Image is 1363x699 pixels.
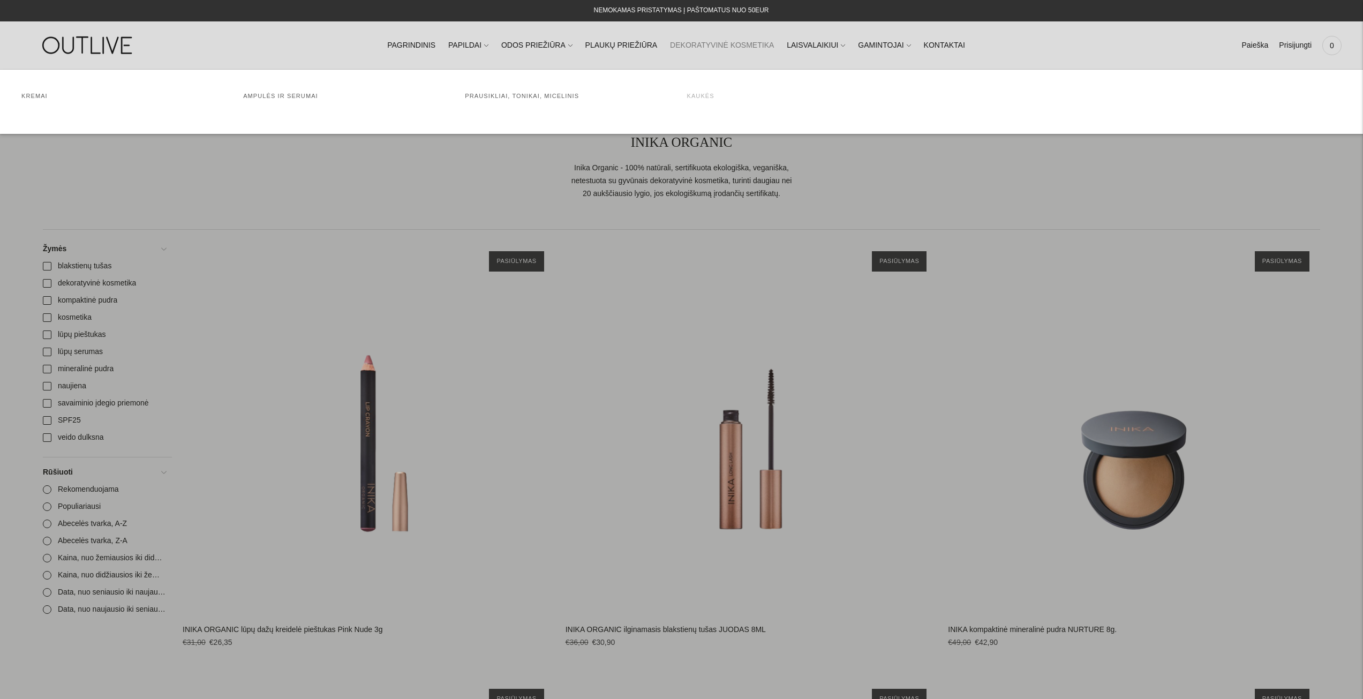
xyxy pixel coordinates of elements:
[21,27,155,64] img: OUTLIVE
[1241,34,1268,57] a: Paieška
[858,34,910,57] a: GAMINTOJAI
[585,34,658,57] a: PLAUKŲ PRIEŽIŪRA
[1322,34,1342,57] a: 0
[670,34,774,57] a: DEKORATYVINĖ KOSMETIKA
[448,34,488,57] a: PAPILDAI
[387,34,435,57] a: PAGRINDINIS
[787,34,845,57] a: LAISVALAIKIUI
[594,4,769,17] div: NEMOKAMAS PRISTATYMAS Į PAŠTOMATUS NUO 50EUR
[924,34,965,57] a: KONTAKTAI
[501,34,573,57] a: ODOS PRIEŽIŪRA
[1279,34,1312,57] a: Prisijungti
[1324,38,1339,53] span: 0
